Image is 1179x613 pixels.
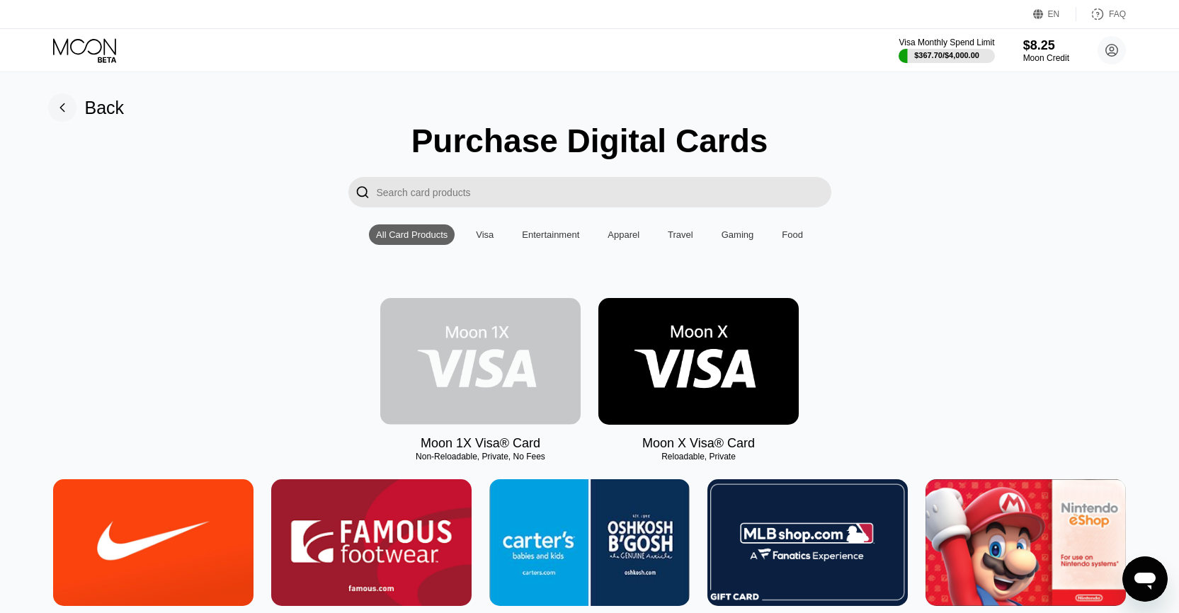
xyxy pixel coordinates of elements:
[1076,7,1126,21] div: FAQ
[722,229,754,240] div: Gaming
[661,224,700,245] div: Travel
[608,229,639,240] div: Apparel
[775,224,810,245] div: Food
[1023,38,1069,53] div: $8.25
[782,229,803,240] div: Food
[1048,9,1060,19] div: EN
[380,452,581,462] div: Non-Reloadable, Private, No Fees
[355,184,370,200] div: 
[469,224,501,245] div: Visa
[515,224,586,245] div: Entertainment
[598,452,799,462] div: Reloadable, Private
[85,98,125,118] div: Back
[369,224,455,245] div: All Card Products
[421,436,540,451] div: Moon 1X Visa® Card
[411,122,768,160] div: Purchase Digital Cards
[1122,556,1168,602] iframe: Button to launch messaging window
[1023,38,1069,63] div: $8.25Moon Credit
[668,229,693,240] div: Travel
[1033,7,1076,21] div: EN
[899,38,994,63] div: Visa Monthly Spend Limit$367.70/$4,000.00
[600,224,647,245] div: Apparel
[714,224,761,245] div: Gaming
[48,93,125,122] div: Back
[899,38,994,47] div: Visa Monthly Spend Limit
[377,177,831,207] input: Search card products
[348,177,377,207] div: 
[1023,53,1069,63] div: Moon Credit
[476,229,494,240] div: Visa
[522,229,579,240] div: Entertainment
[376,229,448,240] div: All Card Products
[1109,9,1126,19] div: FAQ
[914,51,979,59] div: $367.70 / $4,000.00
[642,436,755,451] div: Moon X Visa® Card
